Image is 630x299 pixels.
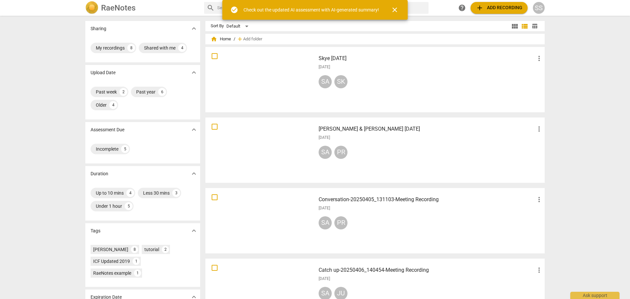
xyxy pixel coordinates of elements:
[96,102,107,108] div: Older
[319,75,332,88] div: SA
[217,3,426,13] input: Search
[93,258,130,265] div: ICF Updated 2019
[319,135,330,140] span: [DATE]
[510,21,520,31] button: Tile view
[158,88,166,96] div: 6
[172,189,180,197] div: 3
[189,68,199,77] button: Show more
[511,22,519,30] span: view_module
[190,227,198,235] span: expand_more
[237,36,243,42] span: add
[530,21,539,31] button: Table view
[391,6,399,14] span: close
[533,2,545,14] button: SS
[334,75,347,88] div: SK
[96,89,117,95] div: Past week
[96,203,122,209] div: Under 1 hour
[208,120,542,181] a: [PERSON_NAME] & [PERSON_NAME] [DATE][DATE]SAPR
[190,69,198,76] span: expand_more
[458,4,466,12] span: help
[208,49,542,110] a: Skye [DATE][DATE]SASK
[476,4,484,12] span: add
[319,266,535,274] h3: Catch up-20250406_140454-Meeting Recording
[119,88,127,96] div: 2
[471,2,528,14] button: Upload
[190,170,198,178] span: expand_more
[121,145,129,153] div: 5
[136,89,156,95] div: Past year
[91,25,106,32] p: Sharing
[96,45,125,51] div: My recordings
[125,202,133,210] div: 5
[234,37,235,42] span: /
[143,190,170,196] div: Less 30 mins
[535,196,543,203] span: more_vert
[226,21,251,32] div: Default
[319,146,332,159] div: SA
[243,37,262,42] span: Add folder
[91,69,115,76] p: Upload Date
[189,169,199,179] button: Show more
[319,54,535,62] h3: Skye July 23 2025
[101,3,136,12] h2: RaeNotes
[190,126,198,134] span: expand_more
[230,6,238,14] span: check_circle
[535,266,543,274] span: more_vert
[535,125,543,133] span: more_vert
[476,4,522,12] span: Add recording
[91,126,124,133] p: Assessment Due
[189,226,199,236] button: Show more
[131,246,138,253] div: 8
[319,125,535,133] h3: Sara & Priya Aug 24 2025
[127,44,135,52] div: 8
[189,125,199,135] button: Show more
[211,36,217,42] span: home
[178,44,186,52] div: 4
[189,24,199,33] button: Show more
[532,23,538,29] span: table_chart
[91,227,100,234] p: Tags
[319,216,332,229] div: SA
[93,246,128,253] div: [PERSON_NAME]
[319,276,330,282] span: [DATE]
[334,216,347,229] div: PR
[208,190,542,251] a: Conversation-20250405_131103-Meeting Recording[DATE]SAPR
[207,4,215,12] span: search
[387,2,403,18] button: Close
[334,146,347,159] div: PR
[319,205,330,211] span: [DATE]
[144,246,159,253] div: tutorial
[144,45,176,51] div: Shared with me
[319,64,330,70] span: [DATE]
[126,189,134,197] div: 4
[85,1,98,14] img: Logo
[319,196,535,203] h3: Conversation-20250405_131103-Meeting Recording
[211,24,224,29] div: Sort By
[134,269,141,277] div: 1
[243,7,379,13] div: Check out the updated AI assessment with AI-generated summary!
[96,146,118,152] div: Incomplete
[190,25,198,32] span: expand_more
[109,101,117,109] div: 4
[91,170,108,177] p: Duration
[521,22,529,30] span: view_list
[85,1,199,14] a: LogoRaeNotes
[162,246,169,253] div: 2
[93,270,131,276] div: RaeNotes example
[96,190,124,196] div: Up to 10 mins
[211,36,231,42] span: Home
[570,292,619,299] div: Ask support
[535,54,543,62] span: more_vert
[520,21,530,31] button: List view
[456,2,468,14] a: Help
[133,258,140,265] div: 1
